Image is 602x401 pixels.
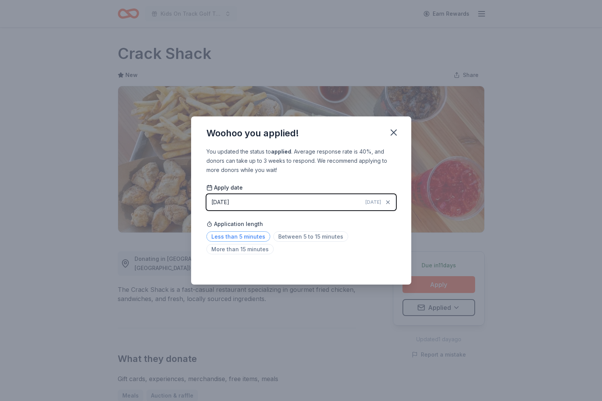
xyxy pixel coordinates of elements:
span: [DATE] [365,199,381,205]
div: Woohoo you applied! [206,127,299,139]
div: [DATE] [211,198,229,207]
span: Application length [206,219,263,229]
b: applied [271,148,291,155]
span: Less than 5 minutes [206,231,270,242]
button: [DATE][DATE] [206,194,396,210]
span: Apply date [206,184,243,191]
span: More than 15 minutes [206,244,274,254]
div: You updated the status to . Average response rate is 40%, and donors can take up to 3 weeks to re... [206,147,396,175]
span: Between 5 to 15 minutes [273,231,348,242]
